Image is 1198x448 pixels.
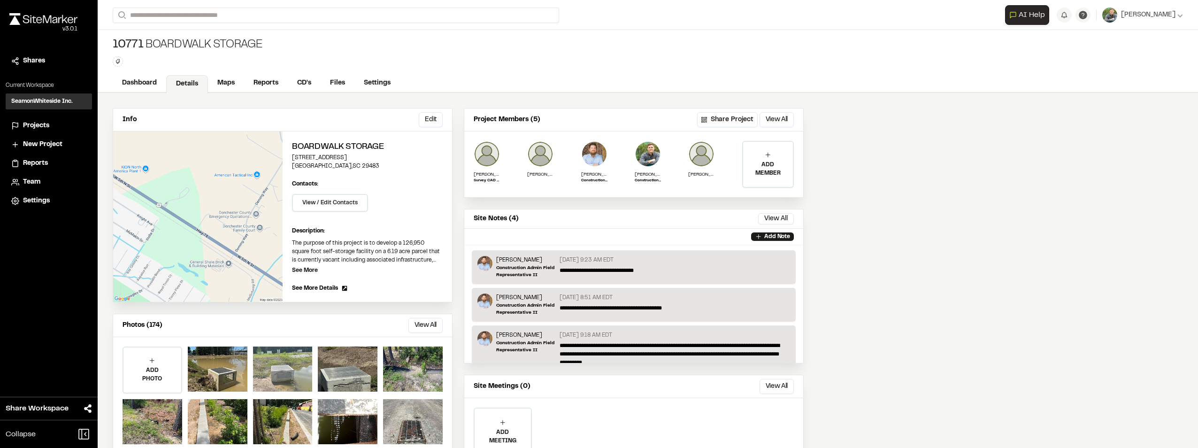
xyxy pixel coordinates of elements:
p: [PERSON_NAME] [527,171,553,178]
button: Open AI Assistant [1005,5,1049,25]
p: Site Meetings (0) [474,381,530,392]
span: 10771 [113,38,144,53]
span: See More Details [292,284,338,293]
p: [DATE] 9:18 AM EDT [560,331,612,340]
p: Site Notes (4) [474,214,519,224]
div: Open AI Assistant [1005,5,1053,25]
a: Projects [11,121,86,131]
p: Construction Admin Field Representative II [496,340,556,354]
p: Current Workspace [6,81,92,90]
p: Construction Admin Field Representative II [496,302,556,316]
p: ADD MEMBER [743,161,793,178]
img: Shawn Simons [477,331,492,346]
p: ADD PHOTO [123,366,181,383]
a: Files [321,74,354,92]
p: Contacts: [292,180,318,188]
p: See More [292,266,318,275]
img: Shane Zendrosky [688,141,714,167]
p: [PERSON_NAME] [635,171,661,178]
p: [GEOGRAPHIC_DATA] , SC 29483 [292,162,443,170]
p: [PERSON_NAME] [581,171,607,178]
span: Settings [23,196,50,206]
p: Info [123,115,137,125]
img: rebrand.png [9,13,77,25]
a: Dashboard [113,74,166,92]
img: Shawn Simons [581,141,607,167]
p: Project Members (5) [474,115,540,125]
img: Russell White [635,141,661,167]
div: Boardwalk Storage [113,38,263,53]
span: Reports [23,158,48,169]
button: Search [113,8,130,23]
button: Share Project [697,112,758,127]
a: Reports [244,74,288,92]
p: [PERSON_NAME] [688,171,714,178]
img: Shawn Simons [477,256,492,271]
a: Details [166,75,208,93]
img: Larry Marks [474,141,500,167]
button: [PERSON_NAME] [1102,8,1183,23]
h3: SeamonWhiteside Inc. [11,97,73,106]
p: [PERSON_NAME] [474,171,500,178]
span: New Project [23,139,62,150]
div: Oh geez...please don't... [9,25,77,33]
a: CD's [288,74,321,92]
img: Shawn Simons [477,294,492,309]
p: [DATE] 8:51 AM EDT [560,294,613,302]
button: Edit [419,112,443,127]
a: Shares [11,56,86,66]
span: Share Workspace [6,403,69,414]
p: [STREET_ADDRESS] [292,154,443,162]
p: [PERSON_NAME] [496,331,556,340]
p: Construction Admin Field Representative II [496,264,556,278]
a: New Project [11,139,86,150]
a: Settings [11,196,86,206]
button: View All [408,318,443,333]
span: Projects [23,121,49,131]
p: Survey CAD Technician III [474,178,500,184]
p: ADD MEETING [475,428,531,445]
a: Settings [354,74,400,92]
p: [PERSON_NAME] [496,294,556,302]
h2: Boardwalk Storage [292,141,443,154]
p: Construction Admin Field Representative II [581,178,607,184]
span: [PERSON_NAME] [1121,10,1175,20]
p: Add Note [764,232,790,241]
a: Reports [11,158,86,169]
span: Collapse [6,429,36,440]
a: Maps [208,74,244,92]
span: Team [23,177,40,187]
button: View All [760,379,794,394]
p: Description: [292,227,443,235]
span: AI Help [1019,9,1045,21]
p: The purpose of this project is to develop a 126,950 square foot self-storage facility on a 6.19 a... [292,239,443,264]
button: View All [760,112,794,127]
p: [DATE] 9:23 AM EDT [560,256,614,264]
button: View / Edit Contacts [292,194,368,212]
button: View All [758,213,794,224]
p: Photos (174) [123,320,162,331]
p: [PERSON_NAME] [496,256,556,264]
p: Construction Admin Field Project Coordinator [635,178,661,184]
img: Joseph Boyatt [527,141,553,167]
a: Team [11,177,86,187]
button: Edit Tags [113,56,123,67]
img: User [1102,8,1117,23]
span: Shares [23,56,45,66]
